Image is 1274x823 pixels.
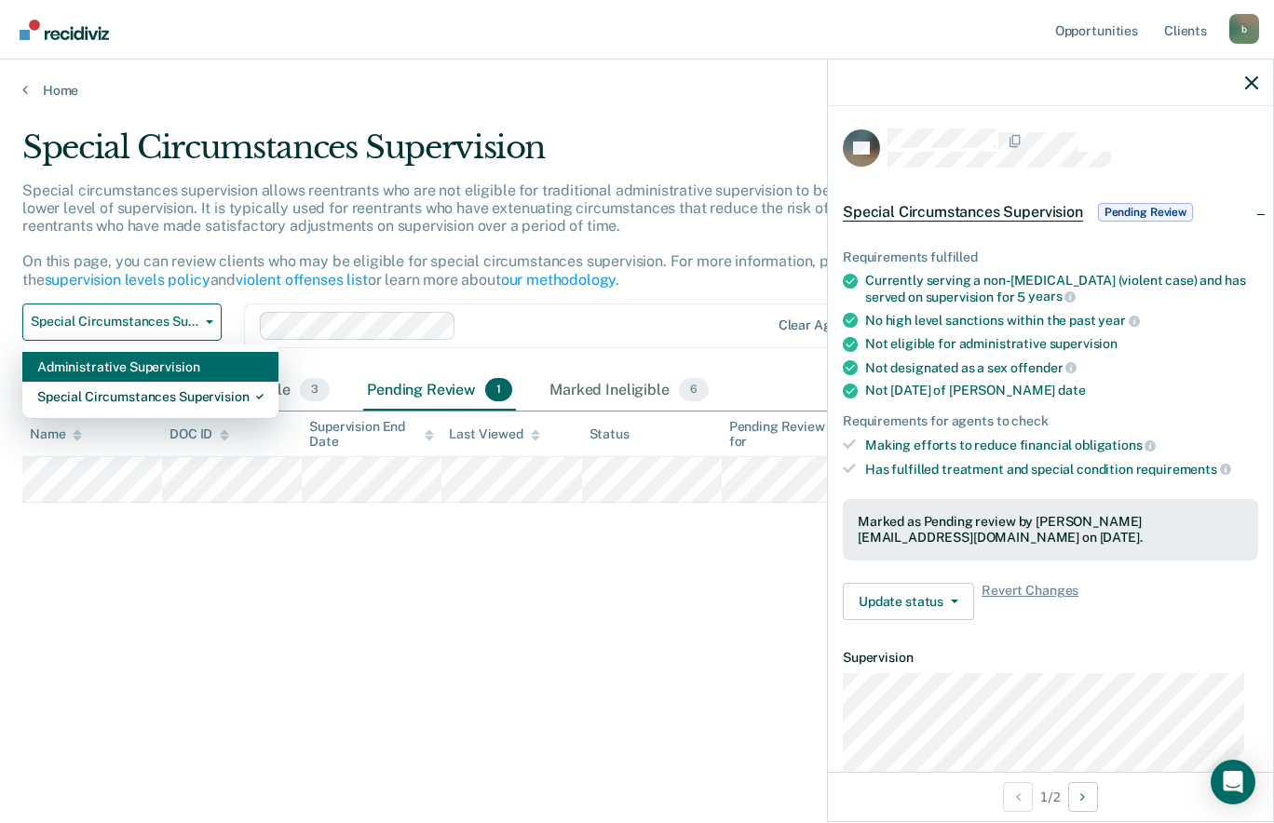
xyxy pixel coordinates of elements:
span: requirements [1136,462,1231,477]
span: Special Circumstances Supervision [843,203,1083,222]
div: Not [DATE] of [PERSON_NAME] [865,383,1258,398]
div: Name [30,426,82,442]
div: b [1229,14,1259,44]
a: violent offenses list [236,271,368,289]
span: supervision [1050,336,1118,351]
span: obligations [1075,438,1156,452]
div: Special Circumstances Supervision [37,382,264,411]
span: date [1058,383,1085,398]
span: year [1098,313,1139,328]
span: Revert Changes [982,583,1078,620]
button: Previous Opportunity [1003,782,1033,812]
a: Home [22,82,1252,99]
div: DOC ID [169,426,229,442]
img: Recidiviz [20,20,109,40]
button: Profile dropdown button [1229,14,1259,44]
span: years [1028,289,1076,304]
div: Not eligible for administrative [865,336,1258,352]
div: Supervision End Date [309,419,434,451]
div: Special Circumstances Supervision [22,128,978,182]
div: Requirements fulfilled [843,250,1258,265]
span: offender [1010,360,1077,375]
button: Next Opportunity [1068,782,1098,812]
dt: Supervision [843,650,1258,666]
a: our methodology [501,271,617,289]
span: 1 [485,378,512,402]
div: Administrative Supervision [37,352,264,382]
div: Last Viewed [449,426,539,442]
a: supervision levels policy [45,271,210,289]
div: Marked as Pending review by [PERSON_NAME][EMAIL_ADDRESS][DOMAIN_NAME] on [DATE]. [858,514,1243,546]
div: No high level sanctions within the past [865,312,1258,329]
button: Update status [843,583,974,620]
div: Making efforts to reduce financial [865,437,1258,453]
div: Status [590,426,630,442]
div: Special Circumstances SupervisionPending Review [828,182,1273,242]
div: 1 / 2 [828,772,1273,821]
span: 3 [300,378,330,402]
div: Requirements for agents to check [843,413,1258,429]
div: Open Intercom Messenger [1211,760,1255,804]
span: Pending Review [1098,203,1193,222]
p: Special circumstances supervision allows reentrants who are not eligible for traditional administ... [22,182,937,289]
div: Pending Review [363,371,516,411]
div: Pending Review for [729,419,854,451]
span: 6 [679,378,709,402]
div: Currently serving a non-[MEDICAL_DATA] (violent case) and has served on supervision for 5 [865,273,1258,304]
span: Special Circumstances Supervision [31,314,198,330]
div: Has fulfilled treatment and special condition [865,461,1258,478]
div: Marked Ineligible [546,371,712,411]
div: Clear agents [779,317,858,333]
div: Not designated as a sex [865,359,1258,376]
